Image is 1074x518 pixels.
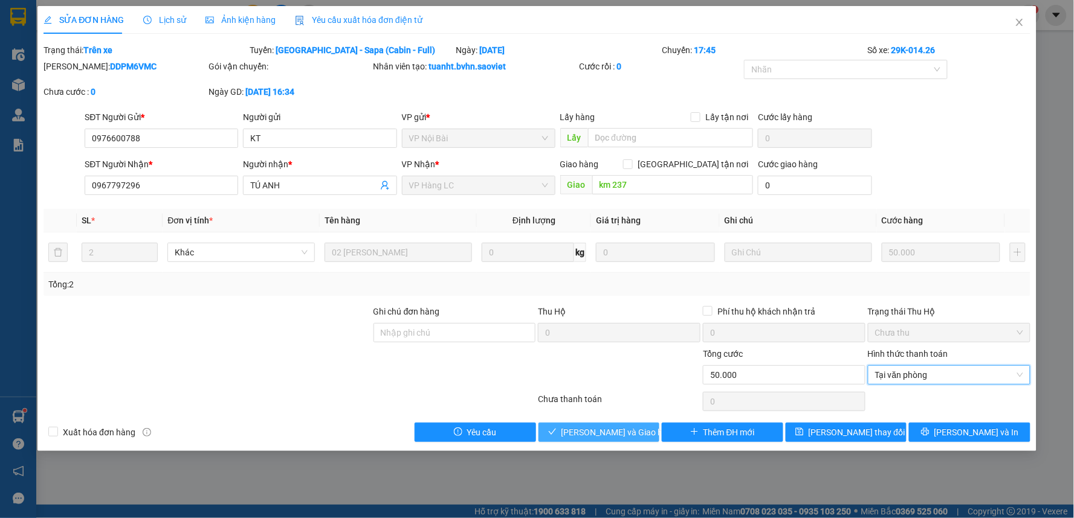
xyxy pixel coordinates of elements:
[143,428,151,436] span: info-circle
[758,112,812,122] label: Cước lấy hàng
[537,392,702,414] div: Chưa thanh toán
[276,45,435,55] b: [GEOGRAPHIC_DATA] - Sapa (Cabin - Full)
[882,216,924,225] span: Cước hàng
[909,423,1030,442] button: printer[PERSON_NAME] và In
[325,216,360,225] span: Tên hàng
[875,324,1023,342] span: Chưa thu
[548,427,557,437] span: check
[694,45,716,55] b: 17:45
[561,426,678,439] span: [PERSON_NAME] và Giao hàng
[661,43,867,57] div: Chuyến:
[786,423,907,442] button: save[PERSON_NAME] thay đổi
[295,16,305,25] img: icon
[921,427,930,437] span: printer
[42,43,248,57] div: Trạng thái:
[44,15,124,25] span: SỬA ĐƠN HÀNG
[48,243,68,262] button: delete
[143,15,186,25] span: Lịch sử
[703,349,743,359] span: Tổng cước
[725,243,872,262] input: Ghi Chú
[58,426,140,439] span: Xuất hóa đơn hàng
[374,323,536,342] input: Ghi chú đơn hàng
[243,110,396,124] div: Người gửi
[704,426,755,439] span: Thêm ĐH mới
[380,181,390,190] span: user-add
[454,427,462,437] span: exclamation-circle
[44,16,52,24] span: edit
[513,216,555,225] span: Định lượng
[82,216,91,225] span: SL
[560,112,595,122] span: Lấy hàng
[44,85,206,98] div: Chưa cước :
[560,128,588,147] span: Lấy
[596,243,715,262] input: 0
[409,176,548,194] span: VP Hàng LC
[467,426,497,439] span: Yêu cầu
[243,158,396,171] div: Người nhận
[248,43,455,57] div: Tuyến:
[91,87,95,97] b: 0
[720,209,877,232] th: Ghi chú
[110,62,157,71] b: DDPM6VMC
[574,243,586,262] span: kg
[867,43,1032,57] div: Số xe:
[415,423,536,442] button: exclamation-circleYêu cầu
[633,158,753,171] span: [GEOGRAPHIC_DATA] tận nơi
[455,43,661,57] div: Ngày:
[374,60,577,73] div: Nhân viên tạo:
[209,85,371,98] div: Ngày GD:
[1003,6,1037,40] button: Close
[205,15,276,25] span: Ảnh kiện hàng
[374,307,440,316] label: Ghi chú đơn hàng
[143,16,152,24] span: clock-circle
[402,159,436,169] span: VP Nhận
[560,159,599,169] span: Giao hàng
[295,15,422,25] span: Yêu cầu xuất hóa đơn điện tử
[868,305,1030,318] div: Trạng thái Thu Hộ
[1010,243,1025,262] button: plus
[713,305,820,318] span: Phí thu hộ khách nhận trả
[580,60,742,73] div: Cước rồi :
[795,427,804,437] span: save
[809,426,905,439] span: [PERSON_NAME] thay đổi
[596,216,641,225] span: Giá trị hàng
[48,278,415,291] div: Tổng: 2
[402,110,555,124] div: VP gửi
[868,349,948,359] label: Hình thức thanh toán
[538,307,566,316] span: Thu Hộ
[1015,18,1024,27] span: close
[758,176,872,195] input: Cước giao hàng
[209,60,371,73] div: Gói vận chuyển:
[175,243,308,261] span: Khác
[588,128,754,147] input: Dọc đường
[325,243,472,262] input: VD: Bàn, Ghế
[85,110,238,124] div: SĐT Người Gửi
[85,158,238,171] div: SĐT Người Nhận
[167,216,213,225] span: Đơn vị tính
[539,423,660,442] button: check[PERSON_NAME] và Giao hàng
[429,62,506,71] b: tuanht.bvhn.saoviet
[617,62,622,71] b: 0
[758,129,872,148] input: Cước lấy hàng
[758,159,818,169] label: Cước giao hàng
[662,423,783,442] button: plusThêm ĐH mới
[700,110,753,124] span: Lấy tận nơi
[891,45,936,55] b: 29K-014.26
[875,366,1023,384] span: Tại văn phòng
[83,45,112,55] b: Trên xe
[592,175,754,194] input: Dọc đường
[882,243,1001,262] input: 0
[245,87,294,97] b: [DATE] 16:34
[560,175,592,194] span: Giao
[479,45,505,55] b: [DATE]
[44,60,206,73] div: [PERSON_NAME]:
[690,427,699,437] span: plus
[934,426,1019,439] span: [PERSON_NAME] và In
[409,129,548,147] span: VP Nội Bài
[205,16,214,24] span: picture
